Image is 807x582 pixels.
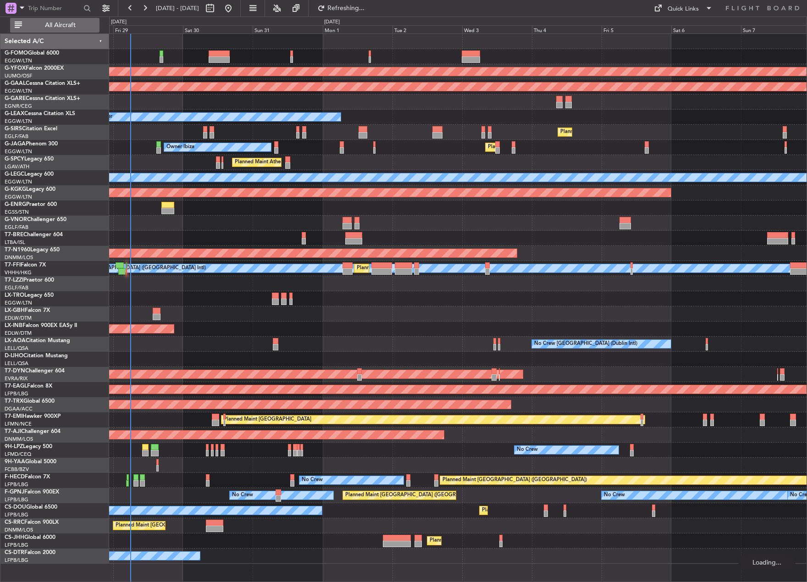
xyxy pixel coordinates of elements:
a: LELL/QSA [5,345,28,352]
span: G-FOMO [5,50,28,56]
span: G-GARE [5,96,26,101]
a: EGNR/CEG [5,103,32,110]
a: G-LEGCLegacy 600 [5,172,54,177]
div: No Crew [232,488,253,502]
a: EGGW/LTN [5,57,32,64]
a: G-SIRSCitation Excel [5,126,57,132]
span: LX-AOA [5,338,26,344]
span: T7-TRX [5,399,23,404]
div: Loading... [738,554,796,571]
a: G-FOMOGlobal 6000 [5,50,59,56]
div: Mon 1 [323,25,392,33]
span: LX-INB [5,323,22,328]
a: EGGW/LTN [5,299,32,306]
div: Sat 6 [671,25,741,33]
a: EGGW/LTN [5,88,32,94]
a: G-SPCYLegacy 650 [5,156,54,162]
a: LTBA/ISL [5,239,25,246]
a: EVRA/RIX [5,375,28,382]
a: LGAV/ATH [5,163,29,170]
a: EDLW/DTM [5,330,32,337]
div: Quick Links [668,5,699,14]
div: Planned Maint [GEOGRAPHIC_DATA] ([GEOGRAPHIC_DATA]) [488,140,632,154]
div: Planned Maint [GEOGRAPHIC_DATA] ([GEOGRAPHIC_DATA]) [560,125,705,139]
a: LFPB/LBG [5,557,28,564]
div: [DATE] [111,18,127,26]
a: DNMM/LOS [5,436,33,443]
a: T7-LZZIPraetor 600 [5,277,54,283]
a: LFPB/LBG [5,542,28,549]
a: CS-RRCFalcon 900LX [5,520,59,525]
a: EGLF/FAB [5,224,28,231]
a: EGGW/LTN [5,194,32,200]
a: G-GAALCessna Citation XLS+ [5,81,80,86]
a: LFPB/LBG [5,390,28,397]
div: [DATE] [324,18,340,26]
span: G-SPCY [5,156,24,162]
div: No Crew [604,488,625,502]
a: 9H-YAAGlobal 5000 [5,459,56,465]
a: UUMO/OSF [5,72,32,79]
a: LELL/QSA [5,360,28,367]
span: G-GAAL [5,81,26,86]
span: D-IJHO [5,353,23,359]
span: G-KGKG [5,187,26,192]
span: T7-BRE [5,232,23,238]
a: EGGW/LTN [5,118,32,125]
span: T7-EAGL [5,383,27,389]
a: DNMM/LOS [5,254,33,261]
div: No Crew [302,473,323,487]
a: LX-GBHFalcon 7X [5,308,50,313]
a: T7-N1960Legacy 650 [5,247,60,253]
div: Tue 2 [392,25,462,33]
span: F-GPNJ [5,489,24,495]
a: F-HECDFalcon 7X [5,474,50,480]
div: Owner [97,110,112,124]
span: G-LEGC [5,172,24,177]
div: Planned Maint [GEOGRAPHIC_DATA] ([GEOGRAPHIC_DATA]) [430,534,574,548]
div: No Crew [517,443,538,457]
a: T7-FFIFalcon 7X [5,262,46,268]
a: EGGW/LTN [5,148,32,155]
a: CS-DTRFalcon 2000 [5,550,55,555]
div: Planned Maint [GEOGRAPHIC_DATA] ([GEOGRAPHIC_DATA]) [442,473,587,487]
input: Trip Number [28,1,81,15]
a: G-LEAXCessna Citation XLS [5,111,75,116]
a: LFPB/LBG [5,496,28,503]
a: T7-BREChallenger 604 [5,232,63,238]
a: LFPB/LBG [5,481,28,488]
div: Planned Maint [GEOGRAPHIC_DATA] ([GEOGRAPHIC_DATA]) [482,504,626,517]
button: Refreshing... [313,1,368,16]
a: DGAA/ACC [5,405,33,412]
span: [DATE] - [DATE] [156,4,199,12]
span: G-SIRS [5,126,22,132]
button: Quick Links [649,1,717,16]
div: Fri 5 [602,25,671,33]
span: T7-N1960 [5,247,30,253]
a: LX-INBFalcon 900EX EASy II [5,323,77,328]
a: FCBB/BZV [5,466,29,473]
a: EGGW/LTN [5,178,32,185]
a: LFPB/LBG [5,511,28,518]
a: 9H-LPZLegacy 500 [5,444,52,449]
span: 9H-LPZ [5,444,23,449]
a: LX-AOACitation Mustang [5,338,70,344]
span: F-HECD [5,474,25,480]
div: Planned Maint [GEOGRAPHIC_DATA] ([GEOGRAPHIC_DATA]) [345,488,490,502]
div: Planned Maint [GEOGRAPHIC_DATA] ([GEOGRAPHIC_DATA] Intl) [357,261,510,275]
div: Sun 31 [253,25,322,33]
span: Refreshing... [327,5,365,11]
span: T7-FFI [5,262,21,268]
span: G-LEAX [5,111,24,116]
a: CS-DOUGlobal 6500 [5,504,57,510]
span: All Aircraft [24,22,97,28]
a: G-KGKGLegacy 600 [5,187,55,192]
span: T7-EMI [5,414,22,419]
a: D-IJHOCitation Mustang [5,353,68,359]
a: VHHH/HKG [5,269,32,276]
div: Fri 29 [113,25,183,33]
span: T7-DYN [5,368,25,374]
div: No Crew [GEOGRAPHIC_DATA] (Dublin Intl) [534,337,637,351]
span: CS-JHH [5,535,24,540]
a: G-VNORChallenger 650 [5,217,66,222]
